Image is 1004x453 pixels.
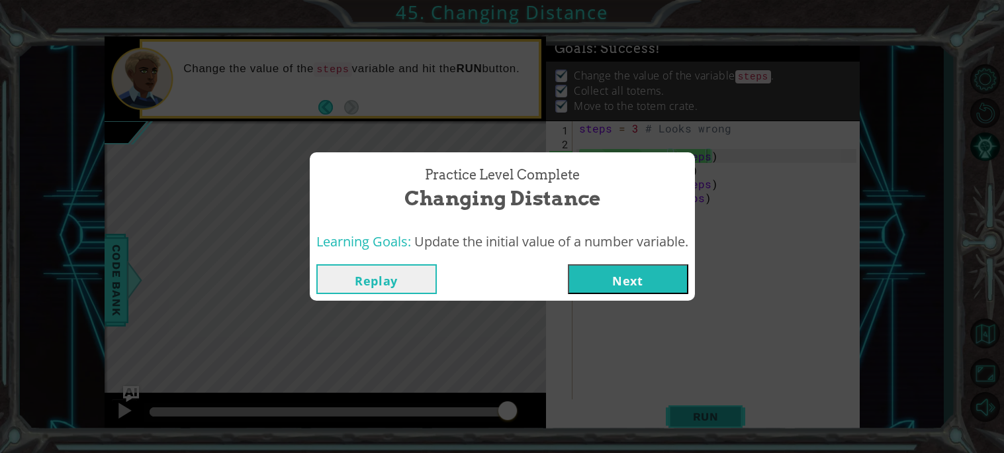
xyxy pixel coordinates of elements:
span: Changing Distance [404,184,600,213]
span: Update the initial value of a number variable. [414,232,688,250]
button: Next [568,264,688,294]
span: Practice Level Complete [425,166,580,185]
span: Learning Goals: [316,232,411,250]
button: Replay [316,264,437,294]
